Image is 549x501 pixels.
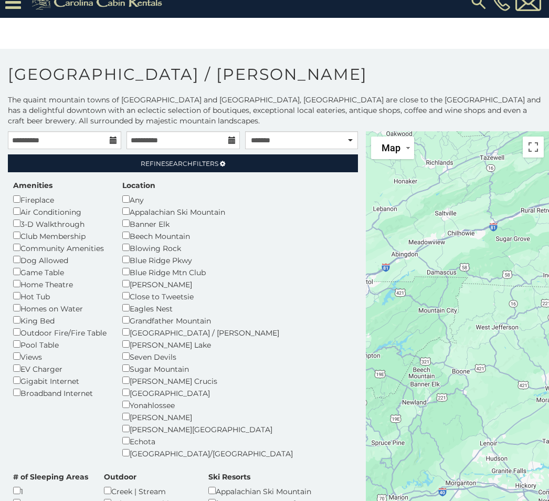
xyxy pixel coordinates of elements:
div: Yonahlossee [122,399,293,411]
div: Outdoor Fire/Fire Table [13,326,107,338]
div: Grandfather Mountain [122,314,293,326]
div: Any [122,193,293,205]
div: Game Table [13,266,107,278]
div: Fireplace [13,193,107,205]
button: Toggle fullscreen view [523,137,544,158]
div: EV Charger [13,362,107,374]
div: 1 [13,485,88,497]
div: 3-D Walkthrough [13,217,107,229]
div: Appalachian Ski Mountain [208,485,311,497]
label: Location [122,180,155,191]
div: Eagles Nest [122,302,293,314]
div: Views [13,350,107,362]
div: Beech Mountain [122,229,293,242]
div: [PERSON_NAME] Crucis [122,374,293,387]
span: Refine Filters [141,160,218,168]
div: Hot Tub [13,290,107,302]
div: [GEOGRAPHIC_DATA] [122,387,293,399]
label: Outdoor [104,472,136,482]
a: RefineSearchFilters [8,154,358,172]
label: # of Sleeping Areas [13,472,88,482]
div: Home Theatre [13,278,107,290]
div: Community Amenities [13,242,107,254]
div: Sugar Mountain [122,362,293,374]
div: Club Membership [13,229,107,242]
div: Appalachian Ski Mountain [122,205,293,217]
div: Close to Tweetsie [122,290,293,302]
label: Amenities [13,180,52,191]
div: [PERSON_NAME] [122,411,293,423]
label: Ski Resorts [208,472,250,482]
div: Banner Elk [122,217,293,229]
div: Pool Table [13,338,107,350]
button: Change map style [371,137,414,159]
div: Blowing Rock [122,242,293,254]
div: Creek | Stream [104,485,193,497]
div: [PERSON_NAME] Lake [122,338,293,350]
div: Homes on Water [13,302,107,314]
div: Blue Ridge Mtn Club [122,266,293,278]
div: Echota [122,435,293,447]
div: [GEOGRAPHIC_DATA] / [PERSON_NAME] [122,326,293,338]
div: Blue Ridge Pkwy [122,254,293,266]
div: Gigabit Internet [13,374,107,387]
span: Search [165,160,193,168]
span: Map [382,142,400,153]
div: [PERSON_NAME] [122,278,293,290]
div: Broadband Internet [13,387,107,399]
div: [PERSON_NAME][GEOGRAPHIC_DATA] [122,423,293,435]
div: Dog Allowed [13,254,107,266]
div: Air Conditioning [13,205,107,217]
div: Seven Devils [122,350,293,362]
div: King Bed [13,314,107,326]
div: [GEOGRAPHIC_DATA]/[GEOGRAPHIC_DATA] [122,447,293,459]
